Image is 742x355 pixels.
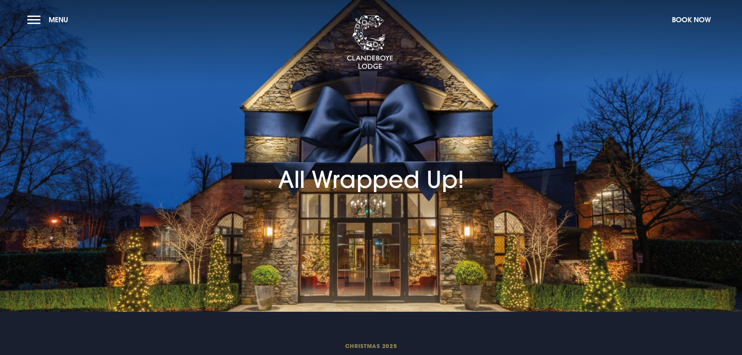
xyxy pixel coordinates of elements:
[278,122,464,193] h1: All Wrapped Up!
[185,342,556,350] span: Christmas 2025
[668,11,715,28] button: Book Now
[347,15,393,70] img: Clandeboye Lodge
[49,15,68,24] span: Menu
[27,11,72,28] button: Menu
